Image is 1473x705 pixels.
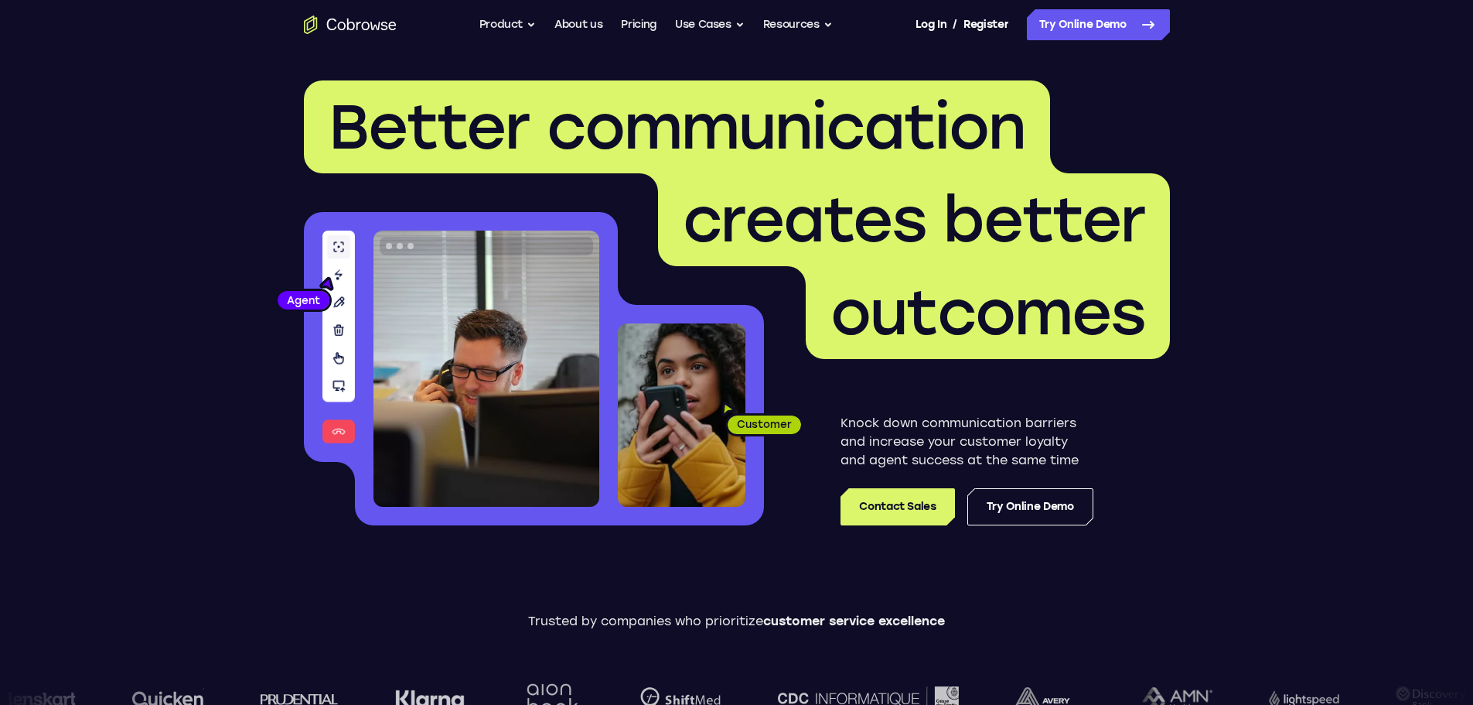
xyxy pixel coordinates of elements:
a: Try Online Demo [967,488,1093,525]
a: Register [963,9,1008,40]
img: A customer support agent talking on the phone [373,231,599,507]
span: customer service excellence [763,614,945,628]
a: Contact Sales [840,488,954,525]
img: prudential [258,693,336,705]
span: creates better [683,183,1145,257]
button: Product [479,9,537,40]
button: Use Cases [675,9,745,40]
span: Better communication [329,90,1025,164]
button: Resources [763,9,833,40]
a: Log In [916,9,946,40]
p: Knock down communication barriers and increase your customer loyalty and agent success at the sam... [840,414,1093,470]
img: A customer holding their phone [618,323,745,507]
a: Go to the home page [304,15,397,34]
span: / [953,15,957,34]
span: outcomes [830,275,1145,350]
a: About us [554,9,602,40]
a: Pricing [621,9,656,40]
a: Try Online Demo [1027,9,1170,40]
